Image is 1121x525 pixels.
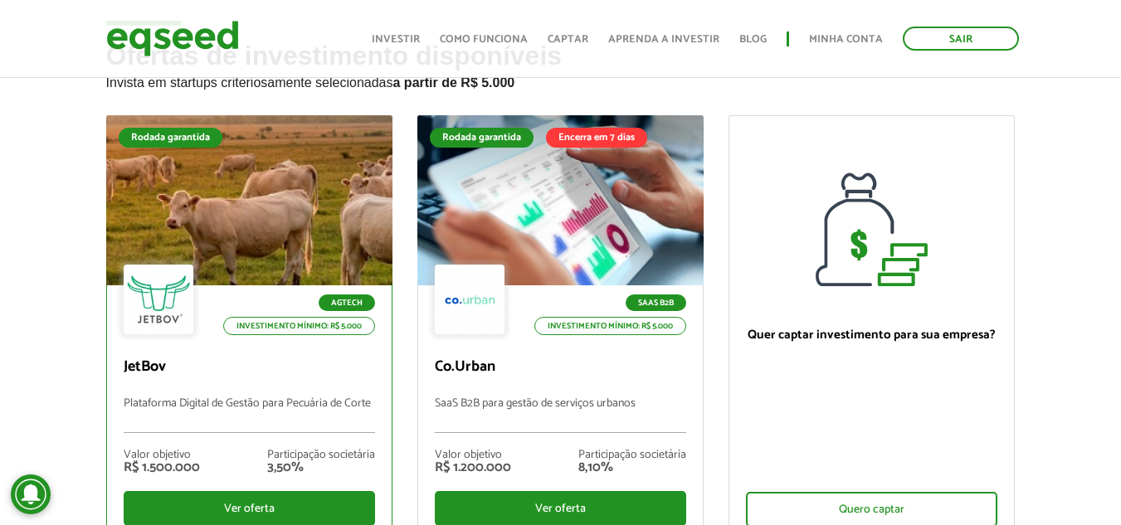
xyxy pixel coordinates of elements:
[534,317,686,335] p: Investimento mínimo: R$ 5.000
[106,70,1016,90] p: Invista em startups criteriosamente selecionadas
[578,450,686,461] div: Participação societária
[626,294,686,311] p: SaaS B2B
[223,317,375,335] p: Investimento mínimo: R$ 5.000
[124,461,200,474] div: R$ 1.500.000
[267,450,375,461] div: Participação societária
[124,358,375,377] p: JetBov
[435,358,686,377] p: Co.Urban
[119,128,222,148] div: Rodada garantida
[809,34,883,45] a: Minha conta
[106,17,239,61] img: EqSeed
[435,450,511,461] div: Valor objetivo
[608,34,719,45] a: Aprenda a investir
[746,328,997,343] p: Quer captar investimento para sua empresa?
[435,397,686,433] p: SaaS B2B para gestão de serviços urbanos
[739,34,767,45] a: Blog
[440,34,528,45] a: Como funciona
[548,34,588,45] a: Captar
[435,461,511,474] div: R$ 1.200.000
[903,27,1019,51] a: Sair
[106,41,1016,115] h2: Ofertas de investimento disponíveis
[546,128,647,148] div: Encerra em 7 dias
[267,461,375,474] div: 3,50%
[578,461,686,474] div: 8,10%
[372,34,420,45] a: Investir
[124,450,200,461] div: Valor objetivo
[393,75,515,90] strong: a partir de R$ 5.000
[430,128,534,148] div: Rodada garantida
[124,397,375,433] p: Plataforma Digital de Gestão para Pecuária de Corte
[319,294,375,311] p: Agtech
